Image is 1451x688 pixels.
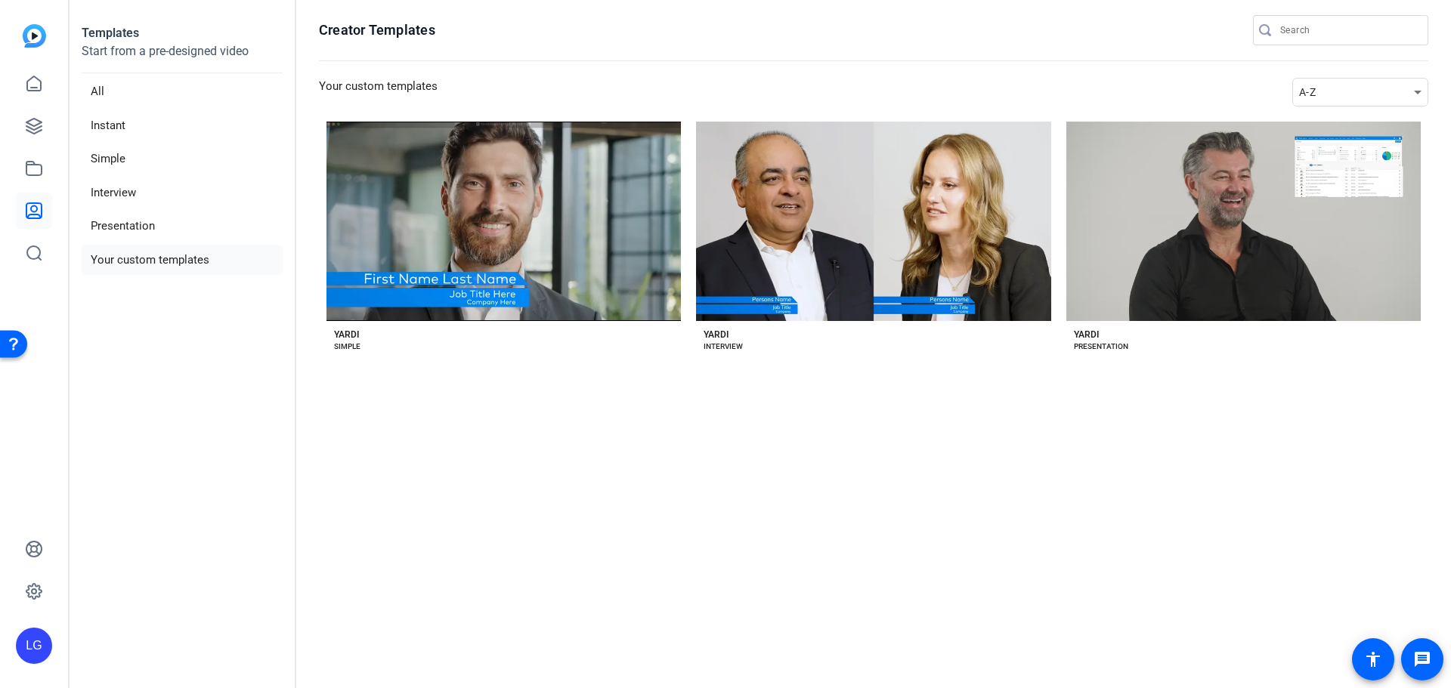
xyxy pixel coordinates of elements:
span: A-Z [1299,86,1316,98]
mat-icon: accessibility [1364,650,1382,668]
li: Interview [82,177,283,208]
li: Presentation [82,211,283,242]
div: SIMPLE [334,341,360,353]
button: Template image [1066,122,1421,321]
div: PRESENTATION [1074,341,1128,353]
input: Search [1280,21,1416,39]
li: Simple [82,143,283,174]
li: Instant [82,110,283,141]
div: YARDI [1074,329,1099,341]
li: All [82,76,283,107]
p: Start from a pre-designed video [82,42,283,73]
img: blue-gradient.svg [23,24,46,48]
h3: Your custom templates [319,78,438,106]
button: Template image [326,122,681,321]
h1: Creator Templates [319,21,435,39]
div: INTERVIEW [704,341,743,353]
div: YARDI [704,329,729,341]
div: LG [16,628,52,664]
mat-icon: message [1413,650,1431,668]
li: Your custom templates [82,245,283,276]
strong: Templates [82,26,139,40]
button: Template image [696,122,1050,321]
div: YARDI [334,329,359,341]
